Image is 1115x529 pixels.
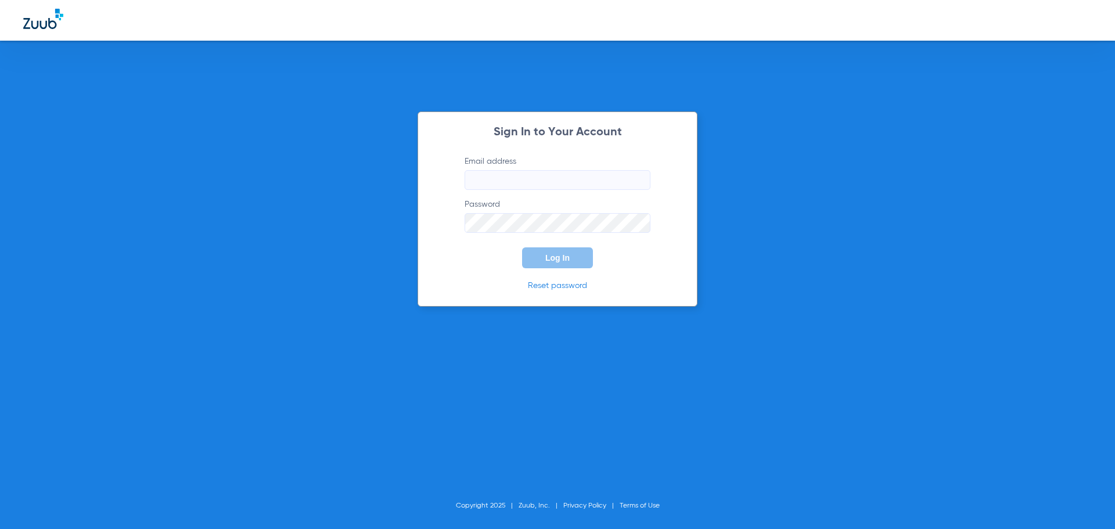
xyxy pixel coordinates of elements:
h2: Sign In to Your Account [447,127,668,138]
input: Email address [465,170,650,190]
iframe: Chat Widget [1057,473,1115,529]
img: Zuub Logo [23,9,63,29]
span: Log In [545,253,570,262]
a: Reset password [528,282,587,290]
li: Zuub, Inc. [519,500,563,512]
label: Password [465,199,650,233]
button: Log In [522,247,593,268]
li: Copyright 2025 [456,500,519,512]
a: Privacy Policy [563,502,606,509]
label: Email address [465,156,650,190]
input: Password [465,213,650,233]
a: Terms of Use [620,502,660,509]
